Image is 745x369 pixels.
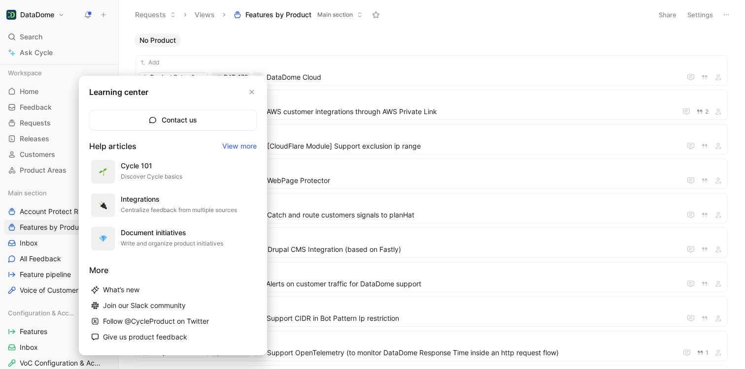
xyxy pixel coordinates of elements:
a: Follow @CycleProduct on Twitter [89,313,257,329]
a: 💎Document initiativesWrite and organize product initiatives [89,225,257,252]
img: 💎 [99,235,107,243]
div: Write and organize product initiatives [121,239,223,248]
h3: Help articles [89,140,136,152]
div: Integrations [121,193,237,205]
a: 🔌IntegrationsCentralize feedback from multiple sources [89,191,257,219]
img: 🔌 [99,201,107,209]
div: Document initiatives [121,227,223,239]
h2: Learning center [89,86,148,98]
a: 🌱Cycle 101Discover Cycle basics [89,158,257,185]
img: 🌱 [99,168,107,176]
a: Give us product feedback [89,329,257,345]
div: Cycle 101 [121,160,182,172]
div: Centralize feedback from multiple sources [121,205,237,215]
div: Discover Cycle basics [121,172,182,182]
a: View more [222,140,257,152]
a: What’s new [89,282,257,298]
a: Join our Slack community [89,298,257,313]
h3: More [89,264,257,276]
button: Contact us [89,110,257,130]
